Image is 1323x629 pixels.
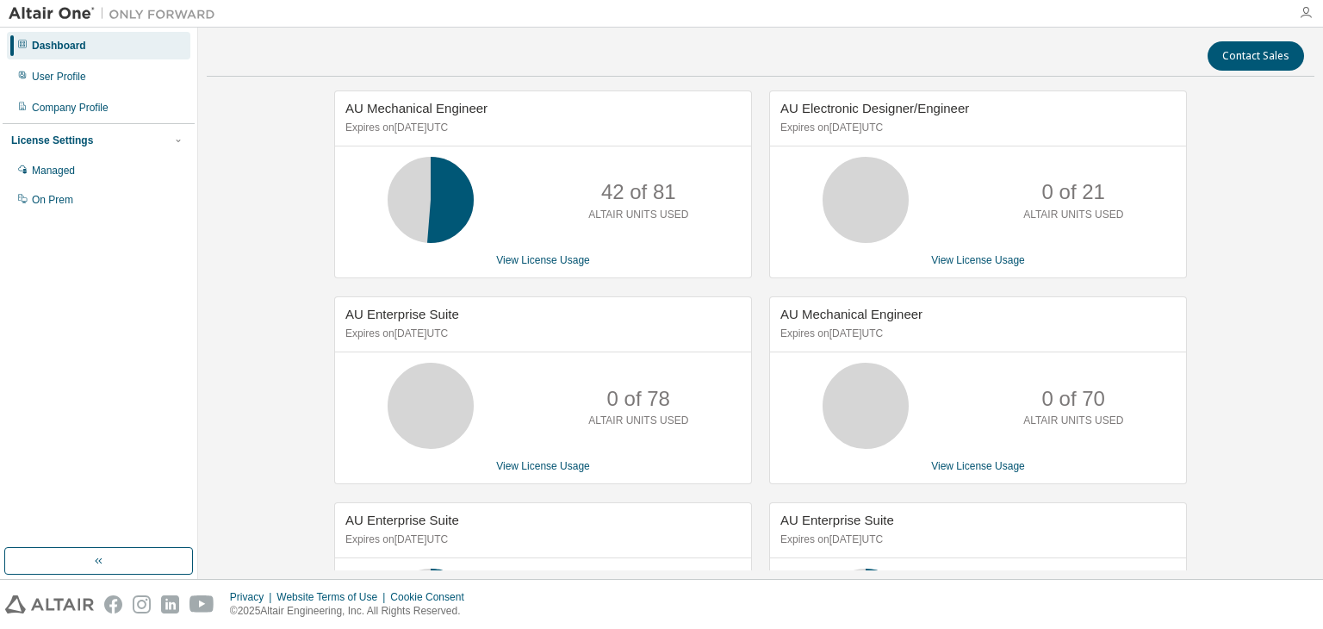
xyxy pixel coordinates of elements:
p: 0 of 70 [1042,384,1105,414]
a: View License Usage [496,254,590,266]
p: Expires on [DATE] UTC [345,121,736,135]
div: On Prem [32,193,73,207]
p: ALTAIR UNITS USED [1023,208,1123,222]
span: AU Enterprise Suite [780,513,894,527]
p: Expires on [DATE] UTC [345,532,736,547]
div: License Settings [11,134,93,147]
div: Managed [32,164,75,177]
img: instagram.svg [133,595,151,613]
p: © 2025 Altair Engineering, Inc. All Rights Reserved. [230,604,475,619]
p: ALTAIR UNITS USED [1023,414,1123,428]
p: Expires on [DATE] UTC [780,121,1171,135]
button: Contact Sales [1208,41,1304,71]
p: ALTAIR UNITS USED [588,414,688,428]
span: AU Mechanical Engineer [345,101,488,115]
p: 0 of 21 [1042,177,1105,207]
p: Expires on [DATE] UTC [345,327,736,341]
p: 42 of 81 [601,177,676,207]
p: Expires on [DATE] UTC [780,532,1171,547]
img: facebook.svg [104,595,122,613]
a: View License Usage [931,254,1025,266]
p: ALTAIR UNITS USED [588,208,688,222]
img: altair_logo.svg [5,595,94,613]
img: youtube.svg [189,595,214,613]
div: Company Profile [32,101,109,115]
span: AU Mechanical Engineer [780,307,922,321]
div: Privacy [230,590,276,604]
a: View License Usage [496,460,590,472]
div: Dashboard [32,39,86,53]
span: AU Enterprise Suite [345,513,459,527]
span: AU Electronic Designer/Engineer [780,101,969,115]
div: Website Terms of Use [276,590,390,604]
div: Cookie Consent [390,590,474,604]
p: Expires on [DATE] UTC [780,327,1171,341]
a: View License Usage [931,460,1025,472]
img: linkedin.svg [161,595,179,613]
p: 0 of 78 [607,384,670,414]
span: AU Enterprise Suite [345,307,459,321]
div: User Profile [32,70,86,84]
img: Altair One [9,5,224,22]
